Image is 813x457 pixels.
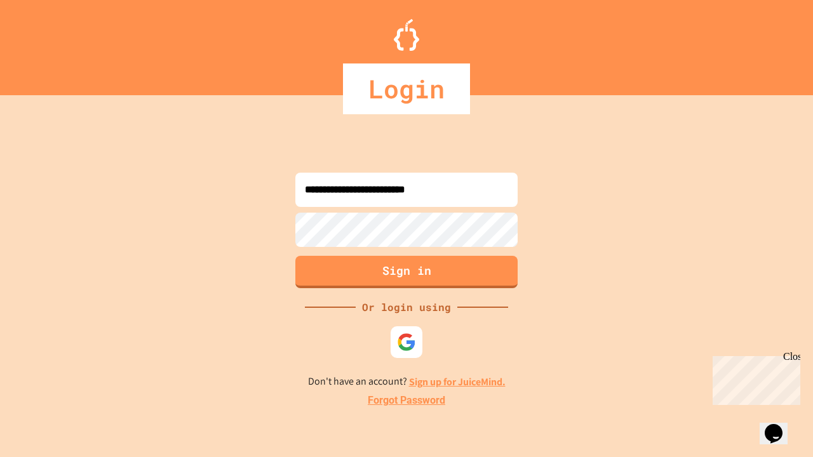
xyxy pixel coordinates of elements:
div: Or login using [356,300,457,315]
div: Chat with us now!Close [5,5,88,81]
button: Sign in [295,256,518,288]
iframe: chat widget [760,406,800,444]
a: Forgot Password [368,393,445,408]
img: google-icon.svg [397,333,416,352]
div: Login [343,63,470,114]
img: Logo.svg [394,19,419,51]
p: Don't have an account? [308,374,506,390]
iframe: chat widget [708,351,800,405]
a: Sign up for JuiceMind. [409,375,506,388]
